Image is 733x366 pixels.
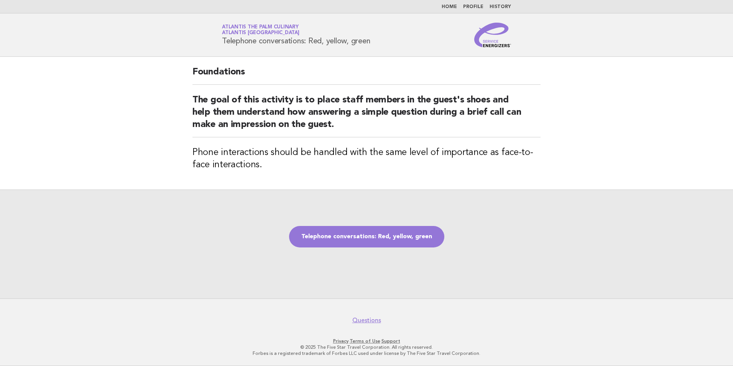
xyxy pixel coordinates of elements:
[333,338,348,344] a: Privacy
[463,5,483,9] a: Profile
[132,338,601,344] p: · ·
[192,66,541,85] h2: Foundations
[289,226,444,247] a: Telephone conversations: Red, yellow, green
[222,31,299,36] span: Atlantis [GEOGRAPHIC_DATA]
[381,338,400,344] a: Support
[192,147,541,171] h3: Phone interactions should be handled with the same level of importance as face-to-face interactions.
[192,94,541,137] h2: The goal of this activity is to place staff members in the guest's shoes and help them understand...
[132,344,601,350] p: © 2025 The Five Star Travel Corporation. All rights reserved.
[350,338,380,344] a: Terms of Use
[442,5,457,9] a: Home
[222,25,299,35] a: Atlantis The Palm CulinaryAtlantis [GEOGRAPHIC_DATA]
[474,23,511,47] img: Service Energizers
[222,25,370,45] h1: Telephone conversations: Red, yellow, green
[132,350,601,356] p: Forbes is a registered trademark of Forbes LLC used under license by The Five Star Travel Corpora...
[490,5,511,9] a: History
[352,317,381,324] a: Questions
